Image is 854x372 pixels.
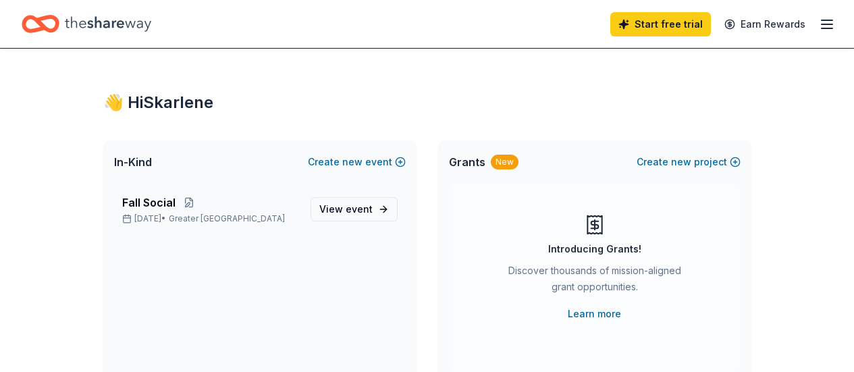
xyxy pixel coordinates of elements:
span: Grants [449,154,485,170]
div: New [491,155,518,169]
span: In-Kind [114,154,152,170]
a: Start free trial [610,12,711,36]
p: [DATE] • [122,213,300,224]
span: new [342,154,363,170]
button: Createnewproject [637,154,741,170]
a: View event [311,197,398,221]
span: event [346,203,373,215]
span: Greater [GEOGRAPHIC_DATA] [169,213,285,224]
a: Learn more [568,306,621,322]
div: 👋 Hi Skarlene [103,92,751,113]
a: Earn Rewards [716,12,813,36]
div: Discover thousands of mission-aligned grant opportunities. [503,263,687,300]
a: Home [22,8,151,40]
span: new [671,154,691,170]
span: Fall Social [122,194,176,211]
div: Introducing Grants! [548,241,641,257]
span: View [319,201,373,217]
button: Createnewevent [308,154,406,170]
